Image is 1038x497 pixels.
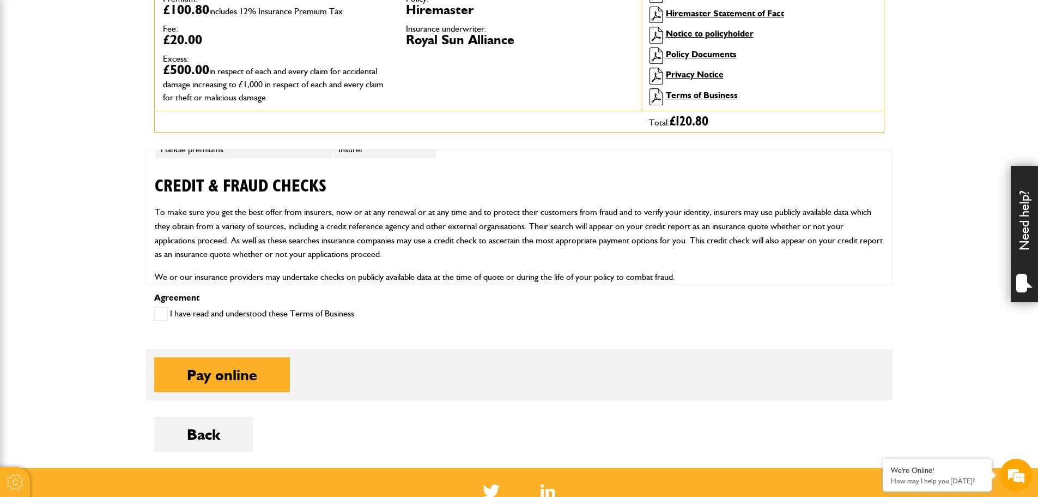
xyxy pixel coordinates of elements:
td: Handle premiums [155,140,333,159]
dd: Royal Sun Alliance [406,33,633,46]
span: 120.80 [676,115,708,128]
dd: £20.00 [163,33,390,46]
input: Enter your last name [14,101,199,125]
button: Pay online [154,357,290,392]
a: Notice to policyholder [666,28,754,39]
td: Insurer [333,140,437,159]
dt: Excess: [163,55,390,63]
span: in respect of each and every claim for accidental damage increasing to £1,000 in respect of each ... [163,66,384,103]
p: To make sure you get the best offer from insurers, now or at any renewal or at any time and to pr... [155,205,884,261]
input: Enter your phone number [14,165,199,189]
label: I have read and understood these Terms of Business [154,307,354,321]
h2: CREDIT & FRAUD CHECKS [155,159,884,196]
p: We or our insurance providers may undertake checks on publicly available data at the time of quot... [155,270,884,284]
a: Policy Documents [666,49,737,59]
a: Hiremaster Statement of Fact [666,8,784,19]
p: How may I help you today? [891,477,984,485]
input: Enter your email address [14,133,199,157]
div: Chat with us now [57,61,183,75]
dt: Insurance underwriter: [406,25,633,33]
dt: Fee: [163,25,390,33]
img: d_20077148190_company_1631870298795_20077148190 [19,61,46,76]
a: Privacy Notice [666,69,724,80]
div: Total: [641,111,884,132]
span: £ [670,115,708,128]
button: Back [154,417,253,452]
dd: £500.00 [163,63,390,103]
dd: £100.80 [163,3,390,16]
p: Agreement [154,294,884,302]
span: includes 12% Insurance Premium Tax [209,6,343,16]
textarea: Type your message and hit 'Enter' [14,197,199,327]
div: Need help? [1011,166,1038,302]
dd: Hiremaster [406,3,633,16]
div: Minimize live chat window [179,5,205,32]
em: Start Chat [148,336,198,351]
a: Terms of Business [666,90,738,100]
div: We're Online! [891,466,984,475]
